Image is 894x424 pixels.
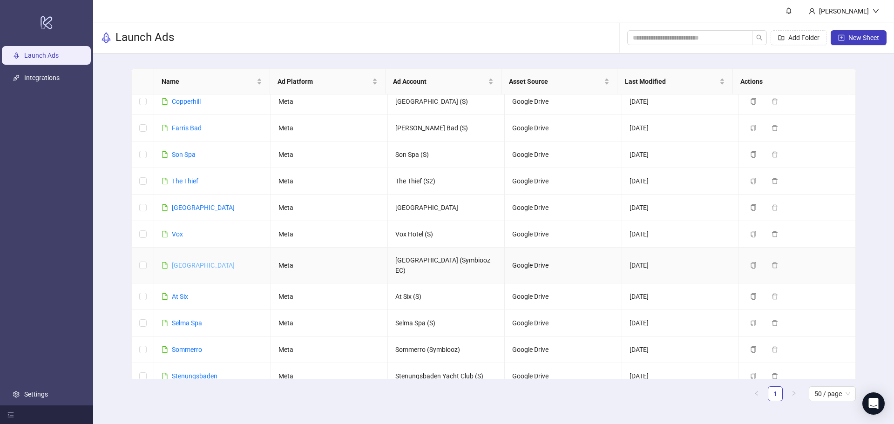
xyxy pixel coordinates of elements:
[750,151,757,158] span: copy
[772,320,778,326] span: delete
[162,231,168,237] span: file
[271,141,388,168] td: Meta
[154,69,270,94] th: Name
[271,195,388,221] td: Meta
[786,386,801,401] button: right
[788,34,819,41] span: Add Folder
[750,204,757,211] span: copy
[873,8,879,14] span: down
[115,30,174,45] h3: Launch Ads
[848,34,879,41] span: New Sheet
[24,52,59,59] a: Launch Ads
[772,178,778,184] span: delete
[172,204,235,211] a: [GEOGRAPHIC_DATA]
[271,337,388,363] td: Meta
[622,195,739,221] td: [DATE]
[505,221,622,248] td: Google Drive
[172,319,202,327] a: Selma Spa
[625,76,718,87] span: Last Modified
[386,69,501,94] th: Ad Account
[505,115,622,141] td: Google Drive
[172,177,198,185] a: The Thief
[772,346,778,353] span: delete
[162,98,168,105] span: file
[505,88,622,115] td: Google Drive
[172,230,183,238] a: Vox
[838,34,845,41] span: plus-square
[505,337,622,363] td: Google Drive
[791,390,797,396] span: right
[172,262,235,269] a: [GEOGRAPHIC_DATA]
[772,373,778,379] span: delete
[388,337,505,363] td: Sommerro (Symbiooz)
[271,310,388,337] td: Meta
[617,69,733,94] th: Last Modified
[831,30,887,45] button: New Sheet
[388,168,505,195] td: The Thief (S2)
[162,373,168,379] span: file
[772,293,778,300] span: delete
[862,392,885,415] div: Open Intercom Messenger
[622,363,739,390] td: [DATE]
[270,69,386,94] th: Ad Platform
[778,34,785,41] span: folder-add
[162,262,168,269] span: file
[622,141,739,168] td: [DATE]
[505,363,622,390] td: Google Drive
[24,74,60,81] a: Integrations
[388,88,505,115] td: [GEOGRAPHIC_DATA] (S)
[786,386,801,401] li: Next Page
[622,221,739,248] td: [DATE]
[271,283,388,310] td: Meta
[622,248,739,283] td: [DATE]
[162,293,168,300] span: file
[388,115,505,141] td: [PERSON_NAME] Bad (S)
[162,76,255,87] span: Name
[772,125,778,131] span: delete
[772,204,778,211] span: delete
[505,141,622,168] td: Google Drive
[172,124,202,132] a: Farris Bad
[622,310,739,337] td: [DATE]
[271,248,388,283] td: Meta
[750,320,757,326] span: copy
[388,310,505,337] td: Selma Spa (S)
[750,231,757,237] span: copy
[772,231,778,237] span: delete
[786,7,792,14] span: bell
[750,125,757,131] span: copy
[749,386,764,401] button: left
[7,411,14,418] span: menu-fold
[101,32,112,43] span: rocket
[756,34,763,41] span: search
[172,151,196,158] a: Son Spa
[505,168,622,195] td: Google Drive
[162,320,168,326] span: file
[162,346,168,353] span: file
[271,88,388,115] td: Meta
[622,283,739,310] td: [DATE]
[162,178,168,184] span: file
[754,390,759,396] span: left
[162,151,168,158] span: file
[388,283,505,310] td: At Six (S)
[768,386,783,401] li: 1
[814,387,850,401] span: 50 / page
[750,178,757,184] span: copy
[750,293,757,300] span: copy
[750,346,757,353] span: copy
[750,98,757,105] span: copy
[809,8,815,14] span: user
[388,141,505,168] td: Son Spa (S)
[501,69,617,94] th: Asset Source
[772,98,778,105] span: delete
[733,69,849,94] th: Actions
[172,293,188,300] a: At Six
[815,6,873,16] div: [PERSON_NAME]
[271,115,388,141] td: Meta
[172,372,217,380] a: Stenungsbaden
[750,373,757,379] span: copy
[271,221,388,248] td: Meta
[172,346,202,353] a: Sommerro
[772,262,778,269] span: delete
